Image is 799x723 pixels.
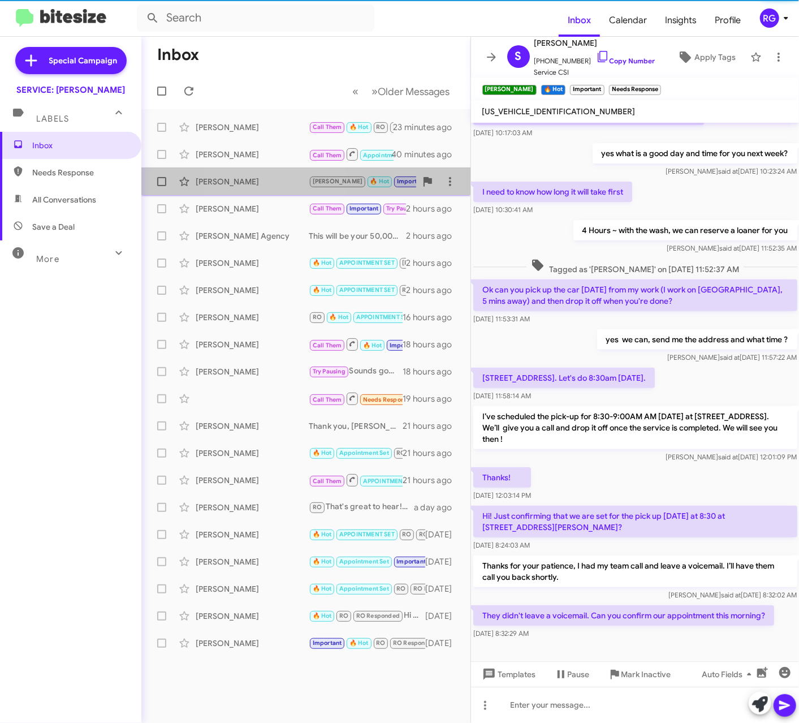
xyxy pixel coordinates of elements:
[309,256,406,269] div: No appointment is needed for checking the pressure. We are here from 7:30 AM up until 5:30 PM.
[425,556,461,567] div: [DATE]
[196,339,309,350] div: [PERSON_NAME]
[309,582,425,595] div: Hi [PERSON_NAME], based on our records your 2015 C-Class is due for routine service next week. Ca...
[309,311,403,324] div: Lo Ipsu D'si amet consec ad elits doe te Inc ut laboree dolorem aliqu eni ad minimv quisn . Exe u...
[534,67,655,78] span: Service CSI
[760,8,779,28] div: RG
[313,368,345,375] span: Try Pausing
[313,396,342,403] span: Call Them
[403,339,461,350] div: 18 hours ago
[473,279,797,311] p: Ok can you pick up the car [DATE] from my work (I work on [GEOGRAPHIC_DATA], 5 mins away) and the...
[573,220,797,240] p: 4 Hours ~ with the wash, we can reserve a loaner for you
[349,205,379,212] span: Important
[313,259,332,266] span: 🔥 Hot
[597,329,797,350] p: yes we can, send me the address and what time ?
[621,664,671,685] span: Mark Inactive
[600,4,656,37] span: Calendar
[32,221,75,233] span: Save a Deal
[309,501,414,514] div: That's great to hear! If you have any upcoming maintenance or repair needs, feel free to let me k...
[313,205,342,212] span: Call Them
[329,313,348,321] span: 🔥 Hot
[402,286,435,294] span: RO Historic
[196,149,309,160] div: [PERSON_NAME]
[425,638,461,649] div: [DATE]
[473,368,655,388] p: [STREET_ADDRESS]. Let's do 8:30am [DATE].
[394,149,461,160] div: 40 minutes ago
[718,453,738,461] span: said at
[473,467,531,488] p: Thanks!
[339,286,395,294] span: APPOINTMENT SET
[403,393,461,404] div: 19 hours ago
[339,558,389,565] span: Appointment Set
[32,194,96,205] span: All Conversations
[559,4,600,37] span: Inbox
[15,47,127,74] a: Special Campaign
[313,313,322,321] span: RO
[309,528,425,541] div: Hi [PERSON_NAME], based on our records your 2021 GLA is due for routine service. Can I make an ap...
[196,475,309,486] div: [PERSON_NAME]
[32,167,128,178] span: Needs Response
[378,85,450,98] span: Older Messages
[196,203,309,214] div: [PERSON_NAME]
[32,140,128,151] span: Inbox
[719,244,739,252] span: said at
[425,529,461,540] div: [DATE]
[349,123,369,131] span: 🔥 Hot
[568,664,590,685] span: Pause
[425,610,461,622] div: [DATE]
[706,4,750,37] a: Profile
[313,152,342,159] span: Call Them
[720,353,740,361] span: said at
[403,420,461,432] div: 21 hours ago
[196,285,309,296] div: [PERSON_NAME]
[473,541,530,549] span: [DATE] 8:24:03 AM
[356,313,412,321] span: APPOINTMENT SET
[313,449,332,457] span: 🔥 Hot
[309,283,406,296] div: Thanks for letting me know. We look forward to seeing you in September.
[196,122,309,133] div: [PERSON_NAME]
[196,366,309,377] div: [PERSON_NAME]
[545,664,599,685] button: Pause
[309,555,425,568] div: Hi [PERSON_NAME], based on our records your 2014 C-Class is due for service next week. Can I make...
[346,80,366,103] button: Previous
[471,664,545,685] button: Templates
[473,128,532,137] span: [DATE] 10:17:03 AM
[36,254,59,264] span: More
[363,152,413,159] span: Appointment Set
[313,503,322,511] span: RO
[339,449,389,457] span: Appointment Set
[196,583,309,595] div: [PERSON_NAME]
[414,502,461,513] div: a day ago
[592,143,797,163] p: yes what is a good day and time for you next week?
[309,175,416,188] div: They didn't leave a voicemail. Can you confirm our appointment this morning?
[363,477,418,485] span: APPOINTMENT SET
[309,609,425,622] div: Hi [PERSON_NAME], based on our records your 2020 C300 is due for routine service. Can I make an a...
[309,446,403,459] div: Hi [PERSON_NAME], understood. I’ll note that down for you. If you change your mind or need assist...
[309,202,406,215] div: Hi [PERSON_NAME], thank you for letting me know. I completely understand, it’s great you were abl...
[309,147,394,161] div: Inbound Call
[309,230,406,242] div: This will be your 50,000-mile factory service. It includes oil and filter change, spark plugs, ai...
[402,259,452,266] span: [PERSON_NAME]
[693,664,765,685] button: Auto Fields
[750,8,787,28] button: RG
[196,312,309,323] div: [PERSON_NAME]
[570,85,604,95] small: Important
[396,558,426,565] span: Important
[313,123,342,131] span: Call Them
[413,585,457,592] span: RO Responded
[718,167,738,175] span: said at
[667,47,745,67] button: Apply Tags
[309,636,425,649] div: Hi [PERSON_NAME], based on our records your 2019 C300 is due for routine service. Can I make an a...
[534,50,655,67] span: [PHONE_NUMBER]
[313,531,332,538] span: 🔥 Hot
[196,610,309,622] div: [PERSON_NAME]
[473,491,531,500] span: [DATE] 12:03:14 PM
[406,203,461,214] div: 2 hours ago
[339,612,348,619] span: RO
[313,342,342,349] span: Call Them
[473,605,774,626] p: They didn't leave a voicemail. Can you confirm our appointment this morning?
[403,366,461,377] div: 18 hours ago
[196,447,309,459] div: [PERSON_NAME]
[656,4,706,37] a: Insights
